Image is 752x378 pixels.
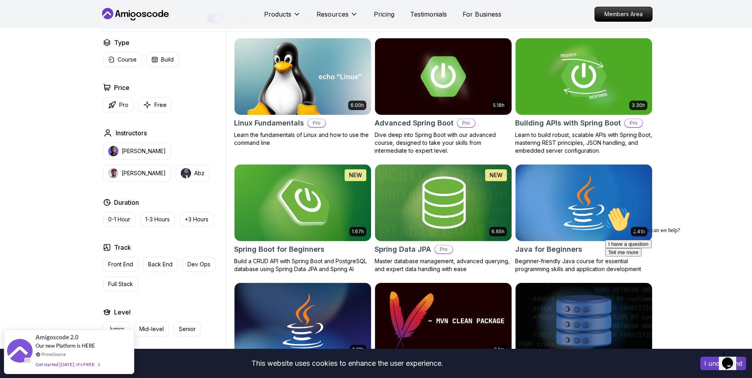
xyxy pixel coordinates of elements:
h2: Spring Boot for Beginners [234,244,324,255]
p: [PERSON_NAME] [122,147,166,155]
p: Free [154,101,167,109]
div: Get started [DATE]. It's FREE [36,360,99,369]
button: Pro [103,97,133,112]
button: Back End [143,257,178,272]
button: Free [138,97,172,112]
img: Linux Fundamentals card [234,38,371,115]
button: Tell me more [3,45,39,53]
p: Pro [119,101,128,109]
button: Front End [103,257,138,272]
p: Learn to build robust, scalable APIs with Spring Boot, mastering REST principles, JSON handling, ... [515,131,653,155]
button: Products [264,9,301,25]
a: Spring Boot for Beginners card1.67hNEWSpring Boot for BeginnersBuild a CRUD API with Spring Boot ... [234,164,371,273]
h2: Java for Beginners [515,244,582,255]
iframe: chat widget [719,346,744,370]
p: Front End [108,260,133,268]
p: Junior [108,325,124,333]
button: I have a question [3,36,50,45]
span: Our new Platform is HERE [36,342,95,349]
p: Build [161,56,174,64]
p: Pro [435,245,452,253]
button: 1-3 Hours [140,212,175,227]
button: Accept cookies [700,357,746,370]
button: instructor imgAbz [176,165,210,182]
p: [PERSON_NAME] [122,169,166,177]
p: Pro [308,119,325,127]
p: Master database management, advanced querying, and expert data handling with ease [375,257,512,273]
iframe: chat widget [602,204,744,342]
a: Spring Data JPA card6.65hNEWSpring Data JPAProMaster database management, advanced querying, and ... [375,164,512,273]
div: 👋Hi! How can we help?I have a questionTell me more [3,3,145,53]
p: Beginner-friendly Java course for essential programming skills and application development [515,257,653,273]
p: Members Area [595,7,652,21]
h2: Spring Data JPA [375,244,431,255]
img: instructor img [108,168,118,178]
p: 54m [494,346,504,353]
p: 6.65h [491,228,504,235]
button: Junior [103,322,129,337]
img: instructor img [181,168,191,178]
span: Amigoscode 2.0 [36,333,79,342]
h2: Linux Fundamentals [234,118,304,129]
img: provesource social proof notification image [7,339,33,365]
a: Members Area [594,7,653,22]
img: Advanced Databases card [516,283,652,359]
button: 0-1 Hour [103,212,135,227]
p: Mid-level [139,325,164,333]
button: Full Stack [103,277,138,292]
a: For Business [463,9,501,19]
h2: Track [114,243,131,252]
img: Building APIs with Spring Boot card [516,38,652,115]
h2: Advanced Spring Boot [375,118,454,129]
p: Dive deep into Spring Boot with our advanced course, designed to take your skills from intermedia... [375,131,512,155]
p: Back End [148,260,173,268]
button: Course [103,52,142,67]
a: Pricing [374,9,394,19]
p: NEW [349,171,362,179]
p: Pro [625,119,642,127]
a: Testimonials [410,9,447,19]
img: instructor img [108,146,118,156]
img: Java for Beginners card [516,165,652,241]
p: Build a CRUD API with Spring Boot and PostgreSQL database using Spring Data JPA and Spring AI [234,257,371,273]
h2: Building APIs with Spring Boot [515,118,621,129]
img: :wave: [3,3,28,28]
p: 3.30h [632,102,645,109]
p: Full Stack [108,280,133,288]
p: Senior [179,325,196,333]
a: Building APIs with Spring Boot card3.30hBuilding APIs with Spring BootProLearn to build robust, s... [515,38,653,155]
span: Hi! How can we help? [3,24,78,30]
p: Course [118,56,137,64]
button: Senior [174,322,201,337]
h2: Level [114,307,131,317]
p: 0-1 Hour [108,215,130,223]
p: Resources [317,9,349,19]
p: Products [264,9,291,19]
p: Learn the fundamentals of Linux and how to use the command line [234,131,371,147]
button: Build [146,52,179,67]
p: 1.67h [352,228,364,235]
h2: Instructors [116,128,147,138]
img: Advanced Spring Boot card [375,38,512,115]
p: Pro [458,119,475,127]
a: Java for Beginners card2.41hJava for BeginnersBeginner-friendly Java course for essential program... [515,164,653,273]
h2: Price [114,83,129,92]
p: NEW [489,171,503,179]
button: +3 Hours [180,212,214,227]
h2: Type [114,38,129,47]
p: Dev Ops [188,260,210,268]
img: Java for Developers card [234,283,371,359]
button: Resources [317,9,358,25]
img: Maven Essentials card [375,283,512,359]
p: Abz [194,169,204,177]
p: 9.18h [352,346,364,353]
button: Dev Ops [182,257,216,272]
p: 5.18h [493,102,504,109]
button: instructor img[PERSON_NAME] [103,142,171,160]
button: Mid-level [134,322,169,337]
p: 6.00h [351,102,364,109]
